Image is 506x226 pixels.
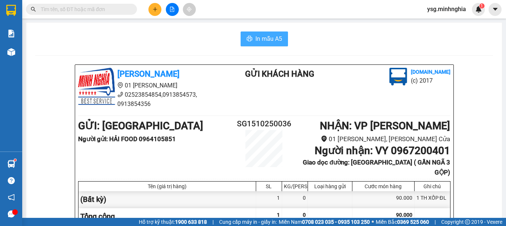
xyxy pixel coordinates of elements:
b: NHẬN : VP [PERSON_NAME] [320,120,450,132]
span: 1 [480,3,483,9]
b: Giao dọc đường: [GEOGRAPHIC_DATA] ( GẦN NGÃ 3 GỘP) [303,159,450,176]
button: aim [183,3,196,16]
b: Người nhận : VY 0967200401 [315,144,450,157]
li: 02523854854,0913854573, 0913854356 [3,26,141,44]
div: 0 [282,191,308,208]
span: environment [43,18,48,24]
div: Ghi chú [416,183,448,189]
img: logo.jpg [3,3,40,40]
span: message [8,210,15,217]
button: printerIn mẫu A5 [241,31,288,46]
img: warehouse-icon [7,48,15,56]
b: Người gửi : HẢI FOOD 0964105851 [78,135,176,143]
div: 90.000 [352,191,415,208]
span: caret-down [492,6,499,13]
span: | [435,218,436,226]
span: phone [117,92,123,97]
span: Tổng cộng [80,212,115,221]
li: 01 [PERSON_NAME], [PERSON_NAME] Cửa [295,134,450,144]
li: 02523854854,0913854573, 0913854356 [78,90,216,109]
img: icon-new-feature [475,6,482,13]
input: Tìm tên, số ĐT hoặc mã đơn [41,5,128,13]
b: GỬI : [GEOGRAPHIC_DATA] [3,55,128,67]
div: Tên (giá trị hàng) [80,183,254,189]
div: Loại hàng gửi [310,183,350,189]
span: Hỗ trợ kỹ thuật: [139,218,207,226]
img: logo.jpg [389,68,407,86]
div: 1 TH XỐP ĐL [415,191,450,208]
span: file-add [170,7,175,12]
sup: 1 [479,3,485,9]
span: printer [247,36,252,43]
button: file-add [166,3,179,16]
span: | [212,218,214,226]
div: KG/[PERSON_NAME] [284,183,306,189]
strong: 0369 525 060 [397,219,429,225]
span: Cung cấp máy in - giấy in: [219,218,277,226]
li: 01 [PERSON_NAME] [3,16,141,26]
button: plus [148,3,161,16]
img: solution-icon [7,30,15,37]
div: 1 [256,191,282,208]
strong: 0708 023 035 - 0935 103 250 [302,219,370,225]
div: (Bất kỳ) [78,191,256,208]
b: [PERSON_NAME] [117,69,180,79]
li: 01 [PERSON_NAME] [78,81,216,90]
span: In mẫu A5 [255,34,282,43]
b: Gửi khách hàng [245,69,314,79]
img: warehouse-icon [7,160,15,168]
span: search [31,7,36,12]
b: [DOMAIN_NAME] [411,69,450,75]
button: caret-down [489,3,502,16]
span: ⚪️ [372,220,374,223]
span: notification [8,194,15,201]
span: 0 [303,212,306,218]
sup: 1 [14,159,16,161]
span: 1 [277,212,280,218]
span: 90.000 [396,212,412,218]
span: phone [43,27,48,33]
span: ysg.minhnghia [421,4,472,14]
span: copyright [465,219,470,225]
span: question-circle [8,177,15,184]
span: Miền Bắc [376,218,429,226]
b: GỬI : [GEOGRAPHIC_DATA] [78,120,203,132]
span: Miền Nam [279,218,370,226]
strong: 1900 633 818 [175,219,207,225]
span: plus [153,7,158,12]
span: environment [321,136,327,142]
li: (c) 2017 [411,76,450,85]
img: logo-vxr [6,5,16,16]
span: aim [187,7,192,12]
span: environment [117,82,123,88]
b: [PERSON_NAME] [43,5,105,14]
div: SL [258,183,280,189]
img: logo.jpg [78,68,115,105]
h2: SG1510250036 [233,118,295,130]
div: Cước món hàng [354,183,412,189]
